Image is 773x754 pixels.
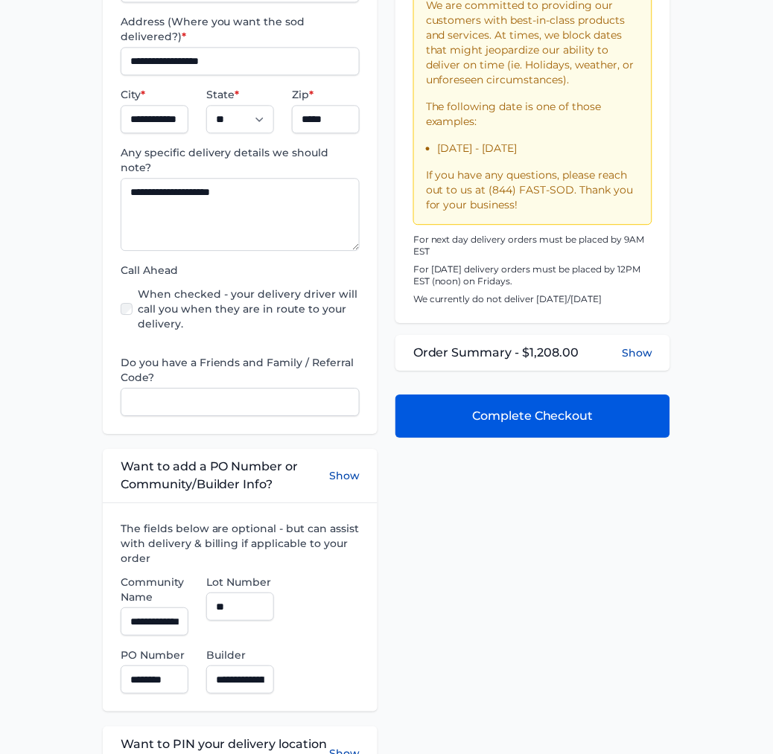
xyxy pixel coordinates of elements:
[413,263,652,287] p: For [DATE] delivery orders must be placed by 12PM EST (noon) on Fridays.
[426,99,640,129] p: The following date is one of those examples:
[206,87,274,102] label: State
[121,263,360,278] label: Call Ahead
[206,648,274,662] label: Builder
[121,14,360,44] label: Address (Where you want the sod delivered?)
[395,394,670,438] button: Complete Checkout
[121,458,329,493] span: Want to add a PO Number or Community/Builder Info?
[329,458,360,493] button: Show
[121,355,360,385] label: Do you have a Friends and Family / Referral Code?
[413,234,652,258] p: For next day delivery orders must be placed by 9AM EST
[206,575,274,590] label: Lot Number
[622,345,652,360] button: Show
[139,287,360,331] label: When checked - your delivery driver will call you when they are in route to your delivery.
[413,344,579,362] span: Order Summary - $1,208.00
[121,145,360,175] label: Any specific delivery details we should note?
[438,141,640,156] li: [DATE] - [DATE]
[292,87,360,102] label: Zip
[121,87,188,102] label: City
[121,575,188,604] label: Community Name
[426,167,640,212] p: If you have any questions, please reach out to us at (844) FAST-SOD. Thank you for your business!
[121,648,188,662] label: PO Number
[413,293,652,305] p: We currently do not deliver [DATE]/[DATE]
[121,521,360,566] label: The fields below are optional - but can assist with delivery & billing if applicable to your order
[472,407,594,425] span: Complete Checkout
